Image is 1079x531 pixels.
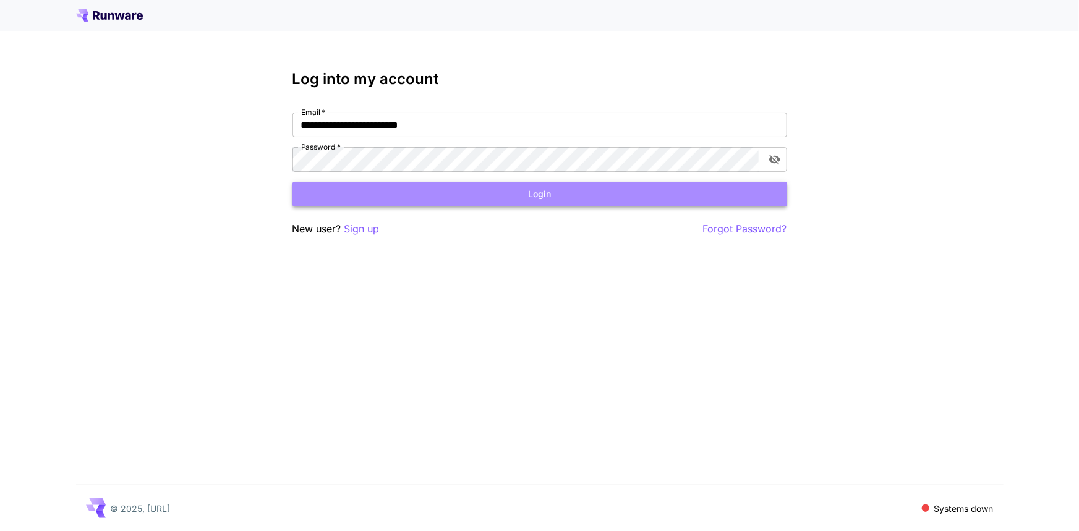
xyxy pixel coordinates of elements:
p: New user? [292,221,380,237]
label: Password [301,142,341,152]
button: Forgot Password? [703,221,787,237]
p: Systems down [934,502,994,515]
button: Login [292,182,787,207]
button: Sign up [344,221,380,237]
h3: Log into my account [292,70,787,88]
p: © 2025, [URL] [111,502,171,515]
button: toggle password visibility [764,148,786,171]
label: Email [301,107,325,117]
